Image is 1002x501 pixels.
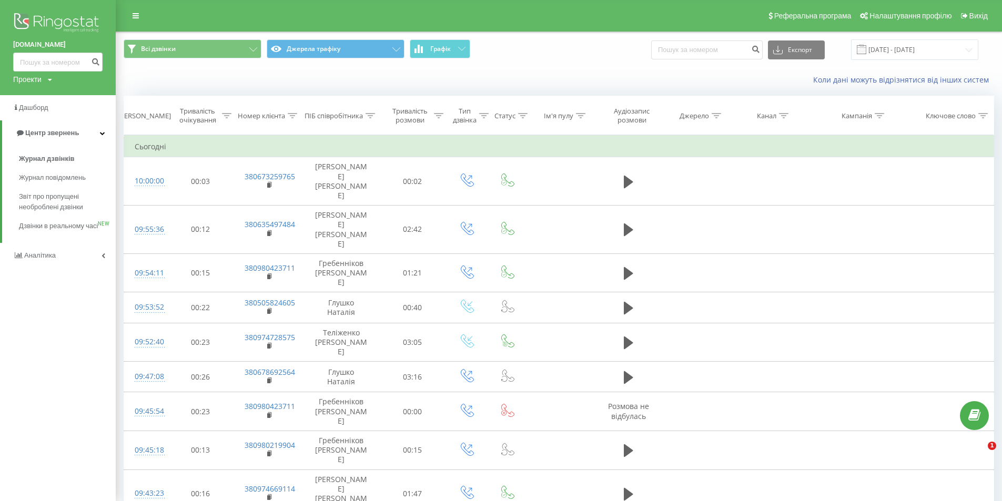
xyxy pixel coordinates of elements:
[24,251,56,259] span: Аналiтика
[19,191,110,212] span: Звіт про пропущені необроблені дзвінки
[141,45,176,53] span: Всі дзвінки
[453,107,477,125] div: Тип дзвінка
[245,263,295,273] a: 380980423711
[245,440,295,450] a: 380980219904
[135,171,156,191] div: 10:00:00
[245,484,295,494] a: 380974669114
[388,107,431,125] div: Тривалість розмови
[774,12,852,20] span: Реферальна програма
[118,111,171,120] div: [PERSON_NAME]
[379,206,446,254] td: 02:42
[768,40,825,59] button: Експорт
[680,111,709,120] div: Джерело
[245,171,295,181] a: 380673259765
[245,332,295,342] a: 380974728575
[379,392,446,431] td: 00:00
[606,107,659,125] div: Аудіозапис розмови
[167,206,234,254] td: 00:12
[245,367,295,377] a: 380678692564
[303,157,379,206] td: [PERSON_NAME] [PERSON_NAME]
[167,323,234,362] td: 00:23
[969,12,988,20] span: Вихід
[379,292,446,323] td: 00:40
[19,168,116,187] a: Журнал повідомлень
[813,75,994,85] a: Коли дані можуть відрізнятися вiд інших систем
[379,157,446,206] td: 00:02
[988,442,996,450] span: 1
[303,431,379,469] td: Гребенніков [PERSON_NAME]
[167,157,234,206] td: 00:03
[303,292,379,323] td: Глушко Наталія
[267,39,404,58] button: Джерела трафіку
[19,172,86,183] span: Журнал повідомлень
[303,362,379,392] td: Глушко Наталія
[966,442,991,467] iframe: Intercom live chat
[544,111,573,120] div: Ім'я пулу
[842,111,872,120] div: Кампанія
[124,136,994,157] td: Сьогодні
[135,219,156,240] div: 09:55:36
[19,221,98,231] span: Дзвінки в реальному часі
[926,111,976,120] div: Ключове слово
[135,366,156,387] div: 09:47:08
[13,11,103,37] img: Ringostat logo
[19,149,116,168] a: Журнал дзвінків
[19,154,75,164] span: Журнал дзвінків
[410,39,470,58] button: Графік
[13,74,42,85] div: Проекти
[13,53,103,71] input: Пошук за номером
[869,12,952,20] span: Налаштування профілю
[245,298,295,308] a: 380505824605
[135,263,156,283] div: 09:54:11
[379,431,446,469] td: 00:15
[238,111,285,120] div: Номер клієнта
[167,392,234,431] td: 00:23
[303,323,379,362] td: Теліженко [PERSON_NAME]
[167,253,234,292] td: 00:15
[167,431,234,469] td: 00:13
[135,297,156,318] div: 09:53:52
[124,39,261,58] button: Всі дзвінки
[25,129,79,137] span: Центр звернень
[13,39,103,50] a: [DOMAIN_NAME]
[430,45,451,53] span: Графік
[135,401,156,422] div: 09:45:54
[135,332,156,352] div: 09:52:40
[608,401,649,421] span: Розмова не відбулась
[379,362,446,392] td: 03:16
[651,40,763,59] input: Пошук за номером
[167,292,234,323] td: 00:22
[303,392,379,431] td: Гребенніков [PERSON_NAME]
[19,104,48,111] span: Дашборд
[379,253,446,292] td: 01:21
[19,187,116,217] a: Звіт про пропущені необроблені дзвінки
[305,111,363,120] div: ПІБ співробітника
[19,217,116,236] a: Дзвінки в реальному часіNEW
[176,107,219,125] div: Тривалість очікування
[757,111,776,120] div: Канал
[167,362,234,392] td: 00:26
[245,219,295,229] a: 380635497484
[303,253,379,292] td: Гребенніков [PERSON_NAME]
[494,111,515,120] div: Статус
[2,120,116,146] a: Центр звернень
[303,206,379,254] td: [PERSON_NAME] [PERSON_NAME]
[135,440,156,461] div: 09:45:18
[245,401,295,411] a: 380980423711
[379,323,446,362] td: 03:05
